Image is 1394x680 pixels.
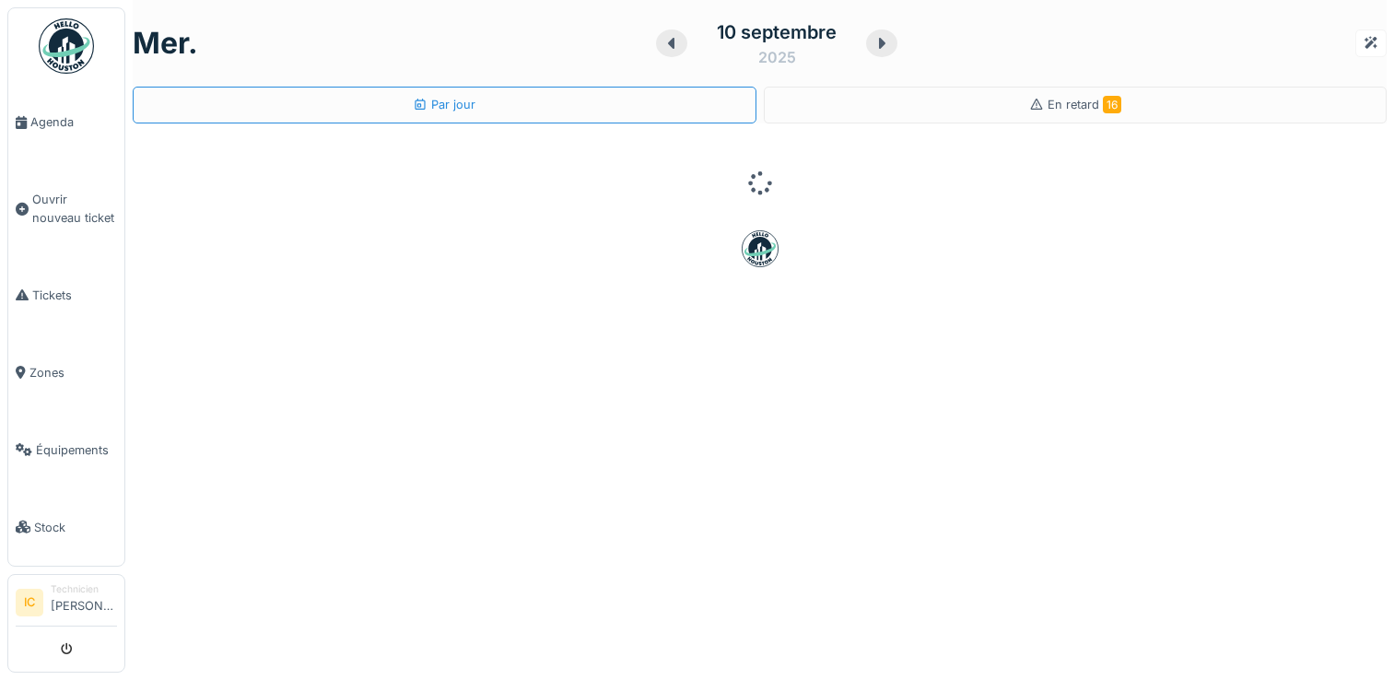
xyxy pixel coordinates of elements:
[32,191,117,226] span: Ouvrir nouveau ticket
[717,18,837,46] div: 10 septembre
[1103,96,1121,113] span: 16
[1048,98,1121,111] span: En retard
[29,364,117,381] span: Zones
[51,582,117,622] li: [PERSON_NAME]
[133,26,198,61] h1: mer.
[8,84,124,161] a: Agenda
[16,589,43,616] li: IC
[8,488,124,566] a: Stock
[742,230,779,267] img: badge-BVDL4wpA.svg
[8,256,124,334] a: Tickets
[34,519,117,536] span: Stock
[32,287,117,304] span: Tickets
[758,46,796,68] div: 2025
[51,582,117,596] div: Technicien
[8,411,124,488] a: Équipements
[36,441,117,459] span: Équipements
[8,161,124,256] a: Ouvrir nouveau ticket
[413,96,475,113] div: Par jour
[8,334,124,411] a: Zones
[30,113,117,131] span: Agenda
[39,18,94,74] img: Badge_color-CXgf-gQk.svg
[16,582,117,627] a: IC Technicien[PERSON_NAME]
